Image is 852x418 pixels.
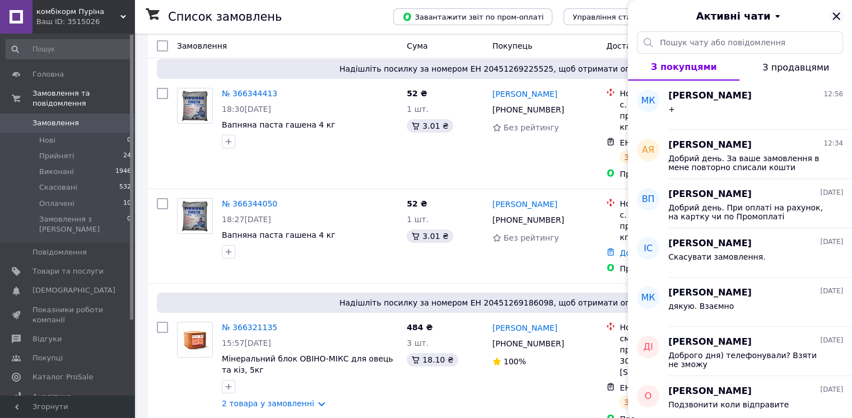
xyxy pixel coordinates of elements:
div: [PHONE_NUMBER] [490,336,566,351]
span: + [668,105,675,114]
span: [PERSON_NAME] [668,336,752,349]
span: Повідомлення [32,247,87,257]
button: ІС[PERSON_NAME][DATE]Скасувати замовлення. [628,228,852,278]
a: № 366321135 [222,323,277,332]
span: [PERSON_NAME] [668,385,752,398]
span: Скасовані [39,182,77,192]
div: 3.01 ₴ [407,119,453,133]
span: Cума [407,41,427,50]
span: Головна [32,69,64,79]
span: Аналітика [32,392,71,402]
span: МК [641,95,655,107]
span: Оплачені [39,199,75,209]
span: Каталог ProSale [32,372,93,382]
span: [DATE] [820,188,843,198]
span: 52 ₴ [407,89,427,98]
span: [DEMOGRAPHIC_DATA] [32,285,115,295]
span: Товари та послуги [32,266,104,276]
span: [PERSON_NAME] [668,188,752,201]
span: Замовлення [177,41,227,50]
div: Пром-оплата [620,168,734,180]
span: Скасувати замовлення. [668,252,765,261]
div: Нова Пошта [620,88,734,99]
span: Відгуки [32,334,62,344]
button: Управління статусами [564,8,667,25]
div: Заплановано [620,396,683,409]
span: 0 [127,135,131,145]
img: Фото товару [178,199,212,233]
span: 15:57[DATE] [222,339,271,347]
span: 52 ₴ [407,199,427,208]
span: МК [641,292,655,304]
a: [PERSON_NAME] [492,199,557,210]
span: ЕН: 20 4512 6918 6098 [620,383,713,392]
span: 12:34 [823,139,843,148]
span: Управління статусами [572,13,658,21]
img: Фото товару [180,322,210,357]
span: Добрий день. За ваше замовлення в мене повторно списали кошти [668,154,827,172]
span: 12:56 [823,90,843,99]
div: 18.10 ₴ [407,353,458,367]
span: [DATE] [820,237,843,247]
span: Доброго дня) телефонували? Взяти не зможу [668,351,827,369]
span: Мінеральний блок ОВІНО-МІКС для овець та кіз, 5кг [222,354,393,374]
span: Замовлення [32,118,79,128]
button: ДІ[PERSON_NAME][DATE]Доброго дня) телефонували? Взяти не зможу [628,327,852,376]
h1: Список замовлень [168,10,282,24]
button: Активні чати [659,9,821,24]
span: З покупцями [651,62,717,72]
div: смт. Короп, Пункт приймання-видачі №3 (до 30 кг): вул. [STREET_ADDRESS] [620,333,734,378]
span: Добрий день. При оплаті на рахунок, на картку чи по Промоплаті [668,203,827,221]
span: Без рейтингу [504,233,559,242]
span: [DATE] [820,385,843,394]
button: АЯ[PERSON_NAME]12:34Добрий день. За ваше замовлення в мене повторно списали кошти [628,130,852,179]
span: [PERSON_NAME] [668,287,752,299]
span: [PERSON_NAME] [668,90,752,102]
span: дякую. Взаємно [668,302,734,311]
div: [PHONE_NUMBER] [490,102,566,118]
span: 10 [123,199,131,209]
div: с. Ковчин, Пункт приймання-видачі (до 30 кг): вул. Перемоги, 81Г [620,99,734,133]
span: 18:27[DATE] [222,215,271,224]
span: [DATE] [820,336,843,345]
div: [PHONE_NUMBER] [490,212,566,228]
span: Покупець [492,41,532,50]
span: Надішліть посилку за номером ЕН 20451269186098, щоб отримати оплату [161,297,827,308]
span: Активні чати [696,9,770,24]
span: Подзвонити коли відправите [668,400,789,409]
span: [DATE] [820,287,843,296]
span: 24 [123,151,131,161]
span: ІС [644,242,653,255]
span: 0 [127,214,131,234]
span: [PERSON_NAME] [668,139,752,152]
a: [PERSON_NAME] [492,322,557,334]
button: МК[PERSON_NAME]12:56+ [628,81,852,130]
span: Доставка та оплата [606,41,688,50]
div: Нова Пошта [620,198,734,209]
span: Нові [39,135,55,145]
div: Нова Пошта [620,322,734,333]
button: Завантажити звіт по пром-оплаті [393,8,552,25]
input: Пошук [6,39,132,59]
div: Заплановано [620,151,683,164]
span: 532 [119,182,131,192]
span: 3 шт. [407,339,429,347]
span: 100% [504,357,526,366]
a: № 366344050 [222,199,277,208]
div: 3.01 ₴ [407,229,453,243]
a: Фото товару [177,322,213,358]
a: Вапняна паста гашена 4 кг [222,231,335,239]
a: Додати ЕН [620,248,664,257]
span: Завантажити звіт по пром-оплаті [402,12,543,22]
span: 1 шт. [407,105,429,114]
div: Ваш ID: 3515026 [36,17,134,27]
a: 2 товара у замовленні [222,399,314,408]
a: Фото товару [177,88,213,124]
button: З покупцями [628,54,739,81]
a: Вапняна паста гашена 4 кг [222,120,335,129]
span: Покупці [32,353,63,363]
input: Пошук чату або повідомлення [637,31,843,54]
div: Пром-оплата [620,263,734,274]
span: АЯ [642,144,654,157]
